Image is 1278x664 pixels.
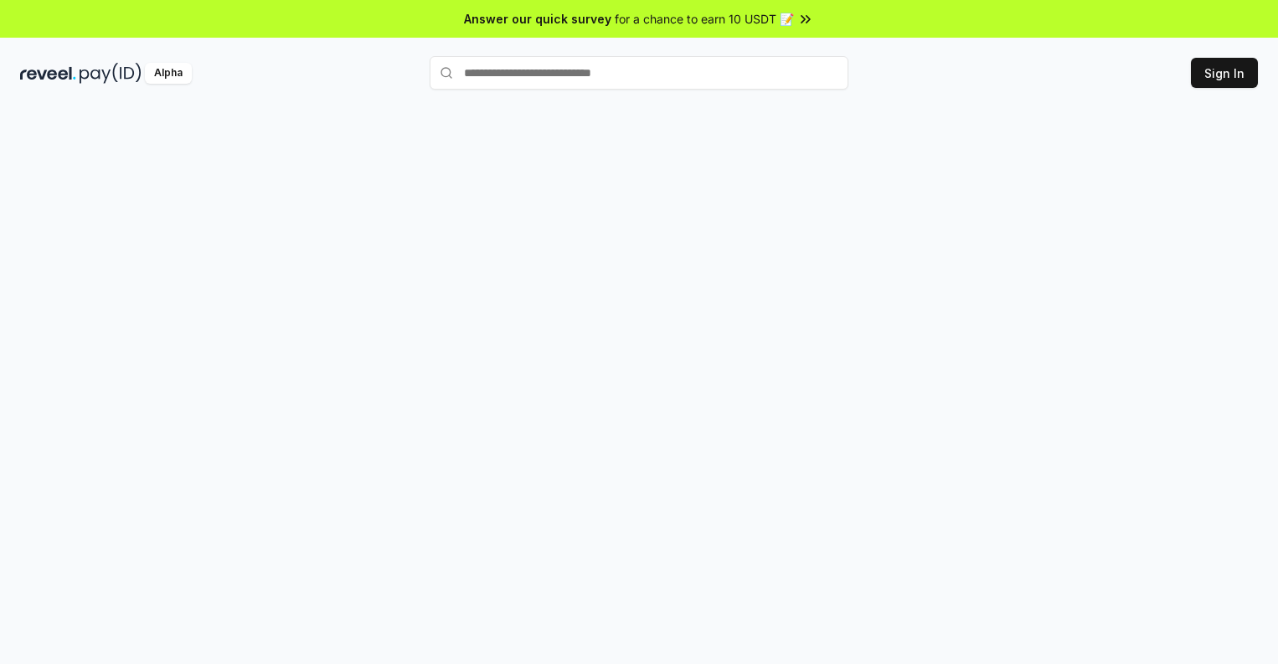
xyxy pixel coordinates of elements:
[615,10,794,28] span: for a chance to earn 10 USDT 📝
[145,63,192,84] div: Alpha
[464,10,611,28] span: Answer our quick survey
[80,63,142,84] img: pay_id
[20,63,76,84] img: reveel_dark
[1191,58,1258,88] button: Sign In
